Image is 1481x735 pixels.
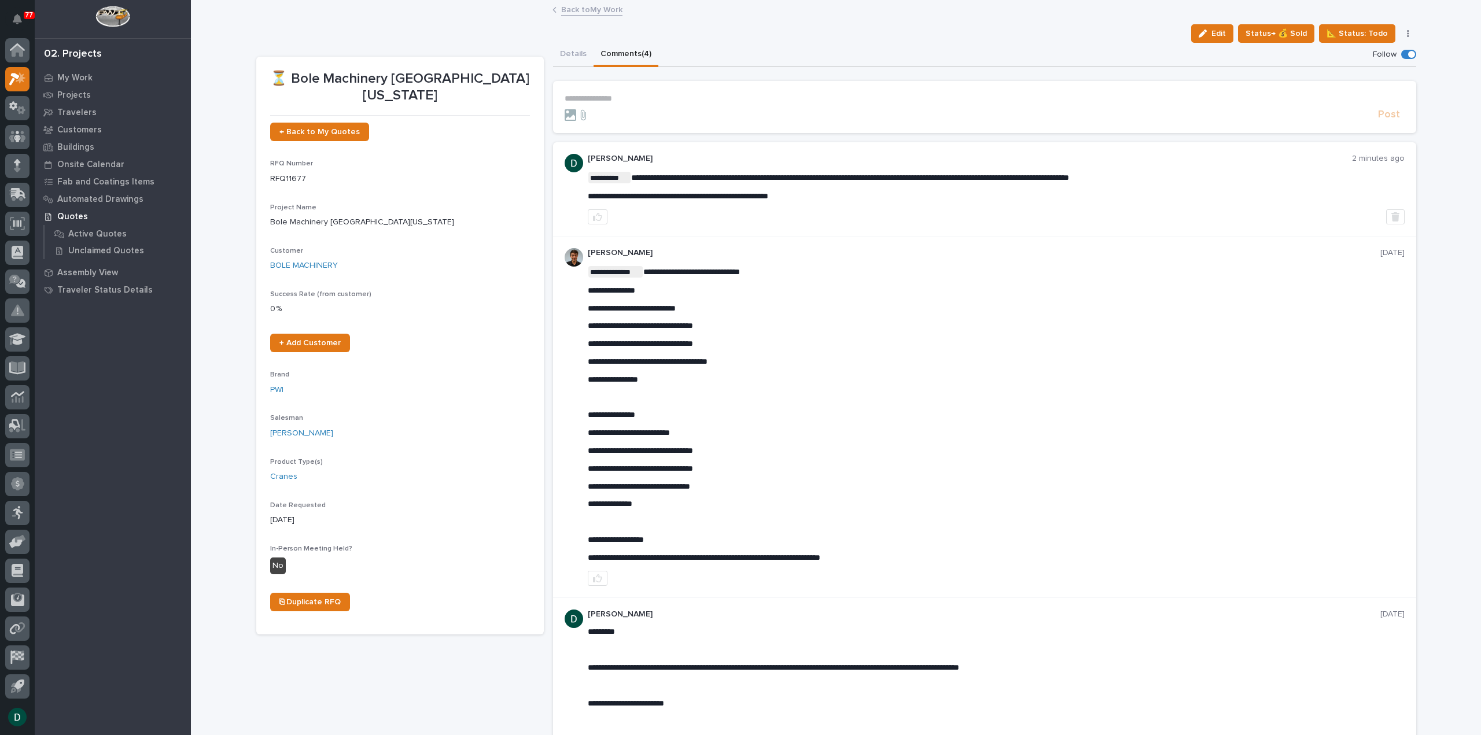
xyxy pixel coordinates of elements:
[5,7,30,31] button: Notifications
[270,260,338,272] a: BOLE MACHINERY
[1238,24,1314,43] button: Status→ 💰 Sold
[270,216,530,228] p: Bole Machinery [GEOGRAPHIC_DATA][US_STATE]
[35,138,191,156] a: Buildings
[270,160,313,167] span: RFQ Number
[270,593,350,611] a: ⎘ Duplicate RFQ
[1191,24,1233,43] button: Edit
[279,598,341,606] span: ⎘ Duplicate RFQ
[270,71,530,104] p: ⏳ Bole Machinery [GEOGRAPHIC_DATA][US_STATE]
[588,610,1380,619] p: [PERSON_NAME]
[1373,50,1397,60] p: Follow
[270,557,286,574] div: No
[594,43,658,67] button: Comments (4)
[57,73,93,83] p: My Work
[270,303,530,315] p: 0 %
[1246,27,1307,40] span: Status→ 💰 Sold
[35,69,191,86] a: My Work
[270,248,303,254] span: Customer
[35,121,191,138] a: Customers
[68,229,127,239] p: Active Quotes
[57,268,118,278] p: Assembly View
[35,281,191,298] a: Traveler Status Details
[57,108,97,118] p: Travelers
[270,459,323,466] span: Product Type(s)
[553,43,594,67] button: Details
[270,384,283,396] a: PWI
[35,156,191,173] a: Onsite Calendar
[270,291,371,298] span: Success Rate (from customer)
[270,514,530,526] p: [DATE]
[57,285,153,296] p: Traveler Status Details
[588,209,607,224] button: like this post
[270,502,326,509] span: Date Requested
[45,226,191,242] a: Active Quotes
[35,86,191,104] a: Projects
[270,123,369,141] a: ← Back to My Quotes
[95,6,130,27] img: Workspace Logo
[57,177,154,187] p: Fab and Coatings Items
[1211,28,1226,39] span: Edit
[14,14,30,32] div: Notifications77
[35,264,191,281] a: Assembly View
[35,173,191,190] a: Fab and Coatings Items
[270,173,530,185] p: RFQ11677
[1373,108,1405,121] button: Post
[565,610,583,628] img: ACg8ocJgdhFn4UJomsYM_ouCmoNuTXbjHW0N3LU2ED0DpQ4pt1V6hA=s96-c
[57,142,94,153] p: Buildings
[44,48,102,61] div: 02. Projects
[270,471,297,483] a: Cranes
[1327,27,1388,40] span: 📐 Status: Todo
[270,204,316,211] span: Project Name
[279,128,360,136] span: ← Back to My Quotes
[1380,610,1405,619] p: [DATE]
[270,415,303,422] span: Salesman
[5,705,30,729] button: users-avatar
[35,190,191,208] a: Automated Drawings
[45,242,191,258] a: Unclaimed Quotes
[1386,209,1405,224] button: Delete post
[57,160,124,170] p: Onsite Calendar
[35,208,191,225] a: Quotes
[57,194,143,205] p: Automated Drawings
[1380,248,1405,258] p: [DATE]
[588,571,607,586] button: like this post
[270,334,350,352] a: + Add Customer
[35,104,191,121] a: Travelers
[1319,24,1395,43] button: 📐 Status: Todo
[588,154,1352,164] p: [PERSON_NAME]
[57,125,102,135] p: Customers
[588,248,1380,258] p: [PERSON_NAME]
[561,2,622,16] a: Back toMy Work
[270,427,333,439] a: [PERSON_NAME]
[565,154,583,172] img: ACg8ocJgdhFn4UJomsYM_ouCmoNuTXbjHW0N3LU2ED0DpQ4pt1V6hA=s96-c
[279,339,341,347] span: + Add Customer
[1378,108,1400,121] span: Post
[270,371,289,378] span: Brand
[57,212,88,222] p: Quotes
[270,545,352,552] span: In-Person Meeting Held?
[1352,154,1405,164] p: 2 minutes ago
[57,90,91,101] p: Projects
[68,246,144,256] p: Unclaimed Quotes
[25,11,33,19] p: 77
[565,248,583,267] img: AOh14Gjx62Rlbesu-yIIyH4c_jqdfkUZL5_Os84z4H1p=s96-c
